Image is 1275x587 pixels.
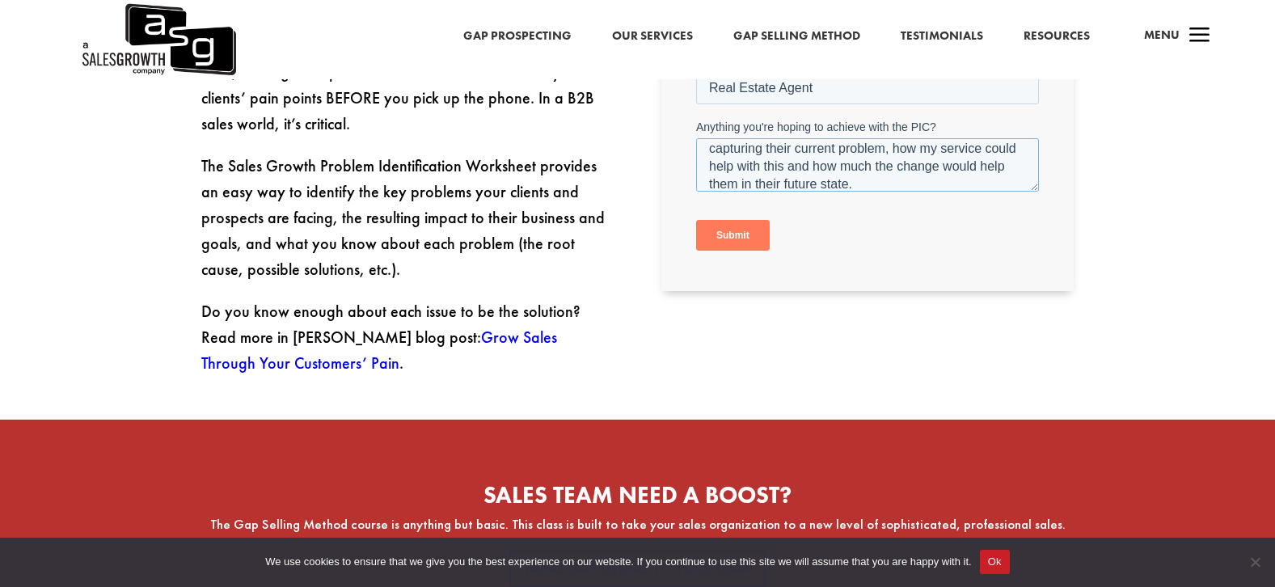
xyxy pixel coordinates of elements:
[1247,554,1263,570] span: No
[265,554,971,570] span: We use cookies to ensure that we give you the best experience on our website. If you continue to ...
[49,515,1226,534] p: The Gap Selling Method course is anything but basic. This class is built to take your sales organ...
[463,26,572,47] a: Gap Prospecting
[733,26,860,47] a: Gap Selling Method
[612,26,693,47] a: Our Services
[201,298,614,376] p: Do you know enough about each issue to be the solution? Read more in [PERSON_NAME] blog post: .
[980,550,1010,574] button: Ok
[1184,20,1216,53] span: a
[201,33,614,153] p: When this happens, salespeople are left feeling around in the dark, looking for a problem. You ha...
[901,26,983,47] a: Testimonials
[201,153,614,298] p: The Sales Growth Problem Identification Worksheet provides an easy way to identify the key proble...
[1024,26,1090,47] a: Resources
[49,484,1226,515] h2: SALES TEAM NEED A BOOST?
[1144,27,1180,43] span: Menu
